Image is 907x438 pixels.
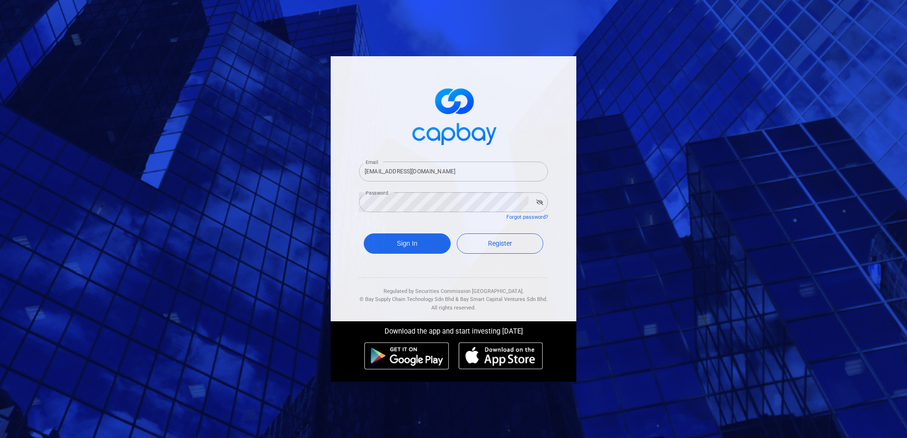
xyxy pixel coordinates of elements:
img: android [364,342,449,369]
div: Regulated by Securities Commission [GEOGRAPHIC_DATA]. & All rights reserved. [359,278,548,312]
img: logo [406,80,501,150]
a: Forgot password? [506,214,548,220]
img: ios [459,342,543,369]
div: Download the app and start investing [DATE] [324,321,583,337]
span: © Bay Supply Chain Technology Sdn Bhd [359,296,454,302]
span: Bay Smart Capital Ventures Sdn Bhd. [460,296,548,302]
label: Email [366,159,378,166]
a: Register [457,233,544,254]
span: Register [488,240,512,247]
label: Password [366,189,388,197]
button: Sign In [364,233,451,254]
